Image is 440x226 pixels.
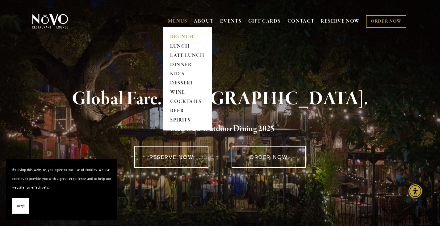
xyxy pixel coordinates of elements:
[366,15,406,28] a: ORDER NOW
[42,122,398,135] h2: 5
[409,184,422,198] div: Accessibility Menu
[12,198,29,214] button: Okay!
[17,202,25,211] span: Okay!
[248,15,281,27] a: GIFT CARDS
[168,79,207,88] a: DESSERT
[220,18,241,24] a: EVENTS
[134,146,208,168] a: RESERVE NOW
[12,165,111,192] p: By using this website, you agree to our use of cookies. We use cookies to provide you with a grea...
[165,123,270,135] a: Voted Best Outdoor Dining 202
[31,14,69,29] img: Novo Restaurant &amp; Lounge
[168,88,207,97] a: WINE
[168,116,207,125] a: SPIRITS
[194,18,214,24] a: ABOUT
[168,60,207,70] a: DINNER
[287,15,315,27] a: CONTACT
[168,107,207,116] a: BEER
[168,18,187,24] a: MENUS
[168,42,207,51] a: LUNCH
[168,70,207,79] a: KID'S
[232,146,306,168] a: ORDER NOW
[168,97,207,107] a: COCKTAILS
[168,51,207,60] a: LATE LUNCH
[168,32,207,42] a: BRUNCH
[321,15,360,27] a: RESERVE NOW
[6,159,117,220] section: Cookie banner
[72,87,368,111] strong: Global Fare. [GEOGRAPHIC_DATA].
